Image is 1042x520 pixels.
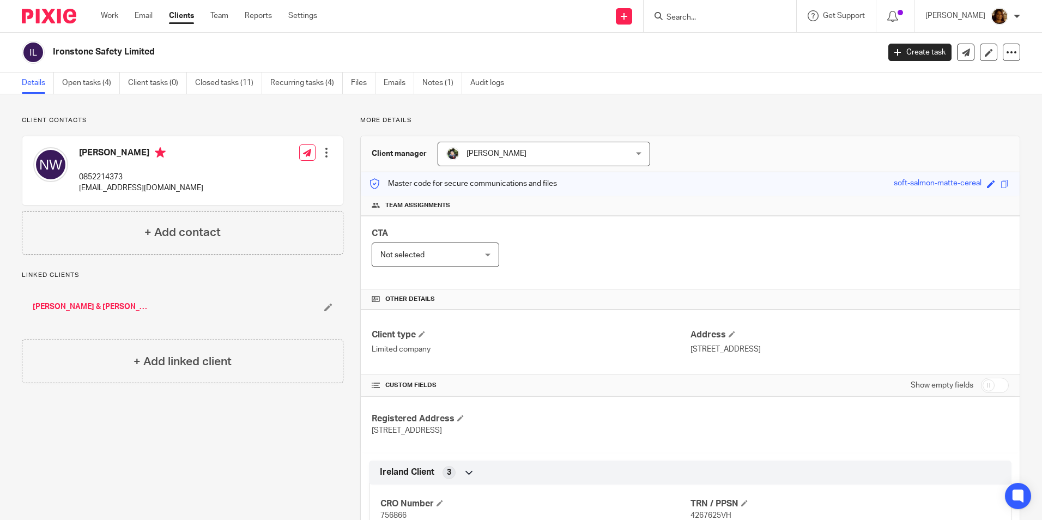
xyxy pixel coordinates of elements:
a: Notes (1) [422,72,462,94]
p: Master code for secure communications and files [369,178,557,189]
img: svg%3E [33,147,68,182]
h3: Client manager [372,148,427,159]
a: Email [135,10,153,21]
span: Team assignments [385,201,450,210]
img: Jade.jpeg [446,147,459,160]
i: Primary [155,147,166,158]
p: 0852214373 [79,172,203,183]
a: Files [351,72,375,94]
h2: Ironstone Safety Limited [53,46,708,58]
p: Limited company [372,344,690,355]
span: Not selected [380,251,425,259]
a: Client tasks (0) [128,72,187,94]
span: CTA [372,229,388,238]
h4: + Add contact [144,224,221,241]
a: Audit logs [470,72,512,94]
span: Get Support [823,12,865,20]
p: [PERSON_NAME] [925,10,985,21]
h4: + Add linked client [134,353,232,370]
input: Search [665,13,764,23]
a: Team [210,10,228,21]
span: 4267625VH [690,512,731,519]
p: Linked clients [22,271,343,280]
a: [PERSON_NAME] & [PERSON_NAME] [33,301,153,312]
p: Client contacts [22,116,343,125]
span: 3 [447,467,451,478]
h4: Client type [372,329,690,341]
a: Recurring tasks (4) [270,72,343,94]
span: [STREET_ADDRESS] [372,427,442,434]
span: [PERSON_NAME] [467,150,526,158]
label: Show empty fields [911,380,973,391]
p: [EMAIL_ADDRESS][DOMAIN_NAME] [79,183,203,194]
a: Settings [288,10,317,21]
span: 756866 [380,512,407,519]
img: svg%3E [22,41,45,64]
a: Clients [169,10,194,21]
span: Other details [385,295,435,304]
span: Ireland Client [380,467,434,478]
a: Emails [384,72,414,94]
h4: CRO Number [380,498,690,510]
a: Details [22,72,54,94]
h4: Address [690,329,1009,341]
p: More details [360,116,1020,125]
a: Reports [245,10,272,21]
p: [STREET_ADDRESS] [690,344,1009,355]
a: Work [101,10,118,21]
div: soft-salmon-matte-cereal [894,178,982,190]
a: Closed tasks (11) [195,72,262,94]
a: Create task [888,44,952,61]
a: Open tasks (4) [62,72,120,94]
img: Arvinder.jpeg [991,8,1008,25]
h4: CUSTOM FIELDS [372,381,690,390]
img: Pixie [22,9,76,23]
h4: TRN / PPSN [690,498,1000,510]
h4: Registered Address [372,413,690,425]
h4: [PERSON_NAME] [79,147,203,161]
